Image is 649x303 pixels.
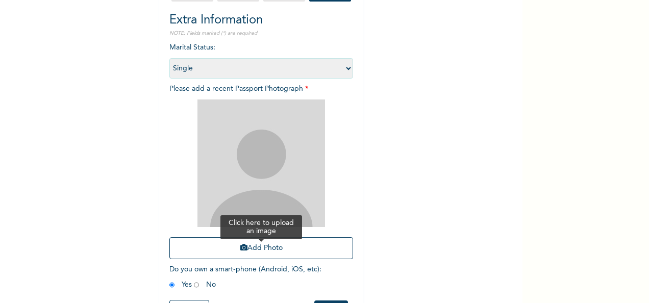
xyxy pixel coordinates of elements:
[197,99,325,227] img: Crop
[169,85,353,264] span: Please add a recent Passport Photograph
[169,266,321,288] span: Do you own a smart-phone (Android, iOS, etc) : Yes No
[169,237,353,259] button: Add Photo
[169,11,353,30] h2: Extra Information
[169,44,353,72] span: Marital Status :
[169,30,353,37] p: NOTE: Fields marked (*) are required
